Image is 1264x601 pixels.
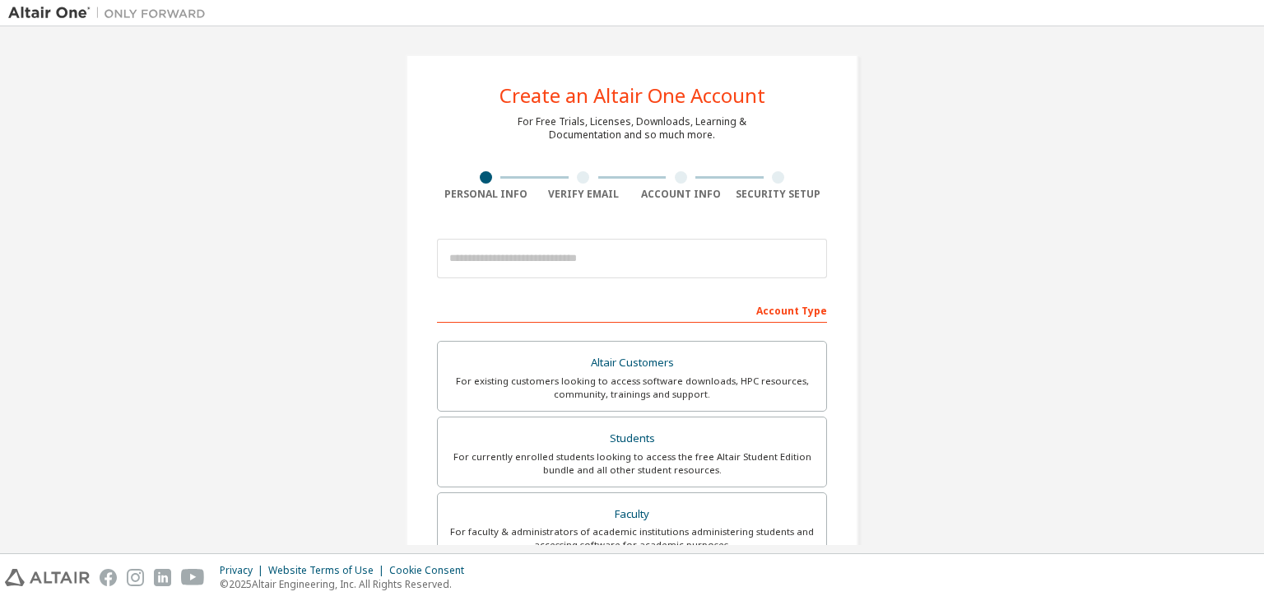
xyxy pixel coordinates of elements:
div: Create an Altair One Account [500,86,765,105]
img: altair_logo.svg [5,569,90,586]
img: youtube.svg [181,569,205,586]
div: For currently enrolled students looking to access the free Altair Student Edition bundle and all ... [448,450,816,477]
img: linkedin.svg [154,569,171,586]
div: Account Type [437,296,827,323]
div: Website Terms of Use [268,564,389,577]
div: Verify Email [535,188,633,201]
p: © 2025 Altair Engineering, Inc. All Rights Reserved. [220,577,474,591]
div: Account Info [632,188,730,201]
div: For faculty & administrators of academic institutions administering students and accessing softwa... [448,525,816,552]
div: For existing customers looking to access software downloads, HPC resources, community, trainings ... [448,375,816,401]
div: Security Setup [730,188,828,201]
img: instagram.svg [127,569,144,586]
div: Cookie Consent [389,564,474,577]
div: Personal Info [437,188,535,201]
div: Faculty [448,503,816,526]
img: Altair One [8,5,214,21]
div: Privacy [220,564,268,577]
div: Altair Customers [448,352,816,375]
div: For Free Trials, Licenses, Downloads, Learning & Documentation and so much more. [518,115,746,142]
div: Students [448,427,816,450]
img: facebook.svg [100,569,117,586]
